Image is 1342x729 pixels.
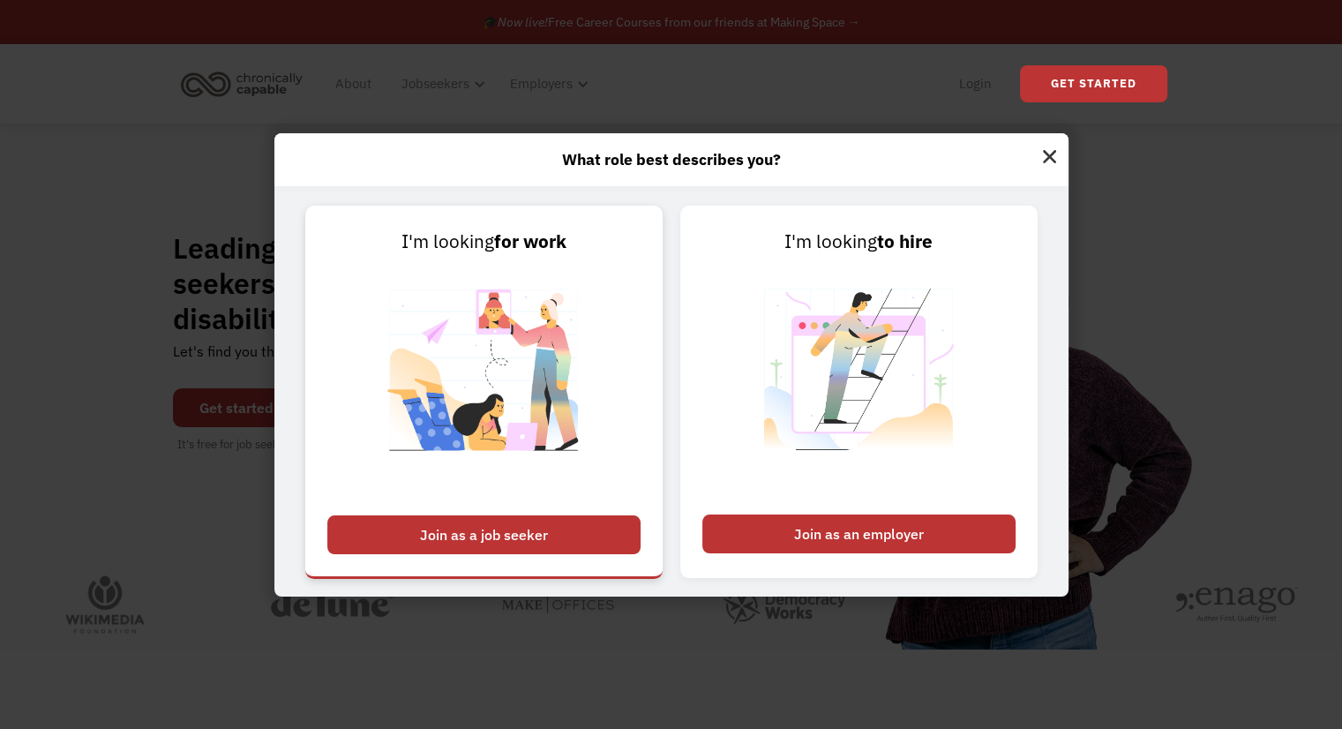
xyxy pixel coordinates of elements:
[327,228,641,256] div: I'm looking
[305,206,663,578] a: I'm lookingfor workJoin as a job seeker
[494,229,566,253] strong: for work
[391,56,491,112] div: Jobseekers
[702,515,1016,553] div: Join as an employer
[176,64,316,103] a: home
[948,56,1002,112] a: Login
[877,229,933,253] strong: to hire
[401,73,469,94] div: Jobseekers
[327,515,641,554] div: Join as a job seeker
[680,206,1038,578] a: I'm lookingto hireJoin as an employer
[325,56,382,112] a: About
[176,64,308,103] img: Chronically Capable logo
[499,56,594,112] div: Employers
[374,256,594,506] img: Chronically Capable Personalized Job Matching
[562,149,781,169] strong: What role best describes you?
[510,73,573,94] div: Employers
[702,228,1016,256] div: I'm looking
[1020,65,1167,102] a: Get Started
